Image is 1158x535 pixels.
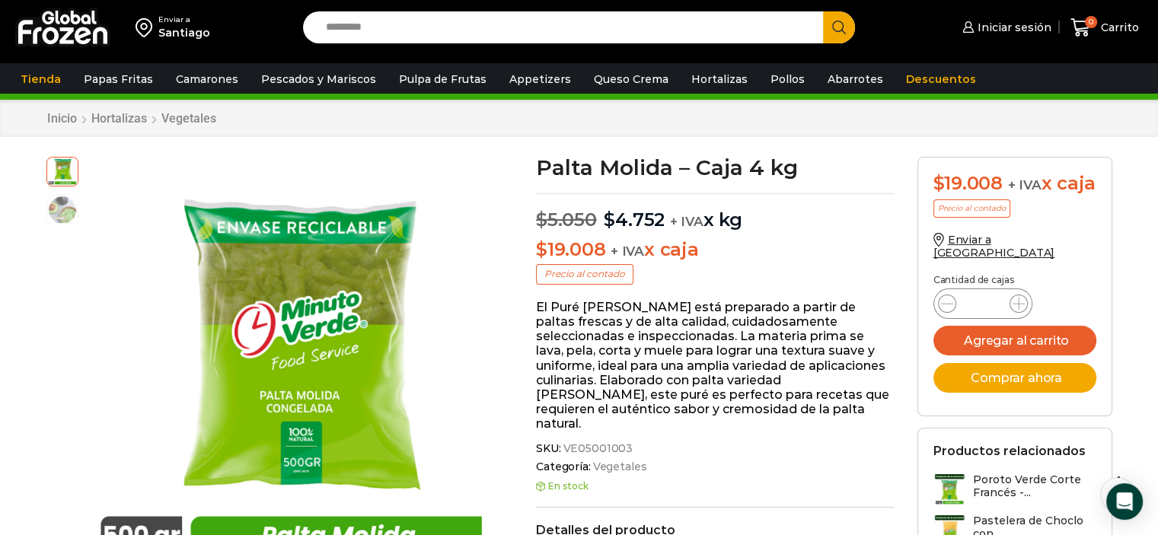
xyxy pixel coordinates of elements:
a: Abarrotes [820,65,891,94]
a: Enviar a [GEOGRAPHIC_DATA] [933,233,1055,260]
bdi: 19.008 [933,172,1003,194]
a: Vegetales [591,460,647,473]
p: Cantidad de cajas [933,275,1096,285]
a: Camarones [168,65,246,94]
span: SKU: [536,442,895,455]
span: $ [536,209,547,231]
a: 0 Carrito [1067,10,1143,46]
a: Pulpa de Frutas [391,65,494,94]
span: VE05001003 [560,442,633,455]
a: Queso Crema [586,65,676,94]
a: Iniciar sesión [959,12,1051,43]
img: address-field-icon.svg [136,14,158,40]
h1: Palta Molida – Caja 4 kg [536,157,895,178]
bdi: 4.752 [604,209,665,231]
a: Papas Fritas [76,65,161,94]
a: Appetizers [502,65,579,94]
a: Descuentos [898,65,984,94]
a: Inicio [46,111,78,126]
input: Product quantity [968,293,997,314]
span: Categoría: [536,460,895,473]
p: Precio al contado [536,264,633,284]
div: Santiago [158,25,210,40]
a: Hortalizas [684,65,755,94]
p: x caja [536,239,895,261]
span: Carrito [1097,20,1139,35]
span: + IVA [611,244,644,259]
span: palta-molida [47,195,78,225]
div: Open Intercom Messenger [1106,483,1143,520]
span: palta-molida [47,155,78,186]
p: El Puré [PERSON_NAME] está preparado a partir de paltas frescas y de alta calidad, cuidadosamente... [536,300,895,432]
span: 0 [1085,16,1097,28]
button: Search button [823,11,855,43]
button: Comprar ahora [933,363,1096,393]
button: Agregar al carrito [933,326,1096,355]
a: Poroto Verde Corte Francés -... [933,473,1096,506]
p: x kg [536,193,895,231]
span: + IVA [1008,177,1042,193]
span: $ [604,209,615,231]
a: Hortalizas [91,111,148,126]
span: $ [933,172,945,194]
span: $ [536,238,547,260]
bdi: 5.050 [536,209,597,231]
a: Tienda [13,65,69,94]
span: Iniciar sesión [974,20,1051,35]
div: Enviar a [158,14,210,25]
a: Pescados y Mariscos [254,65,384,94]
h3: Poroto Verde Corte Francés -... [973,473,1096,499]
p: Precio al contado [933,199,1010,218]
a: Vegetales [161,111,217,126]
p: En stock [536,481,895,492]
span: + IVA [670,214,703,229]
nav: Breadcrumb [46,111,217,126]
bdi: 19.008 [536,238,605,260]
a: Pollos [763,65,812,94]
h2: Productos relacionados [933,444,1086,458]
div: x caja [933,173,1096,195]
